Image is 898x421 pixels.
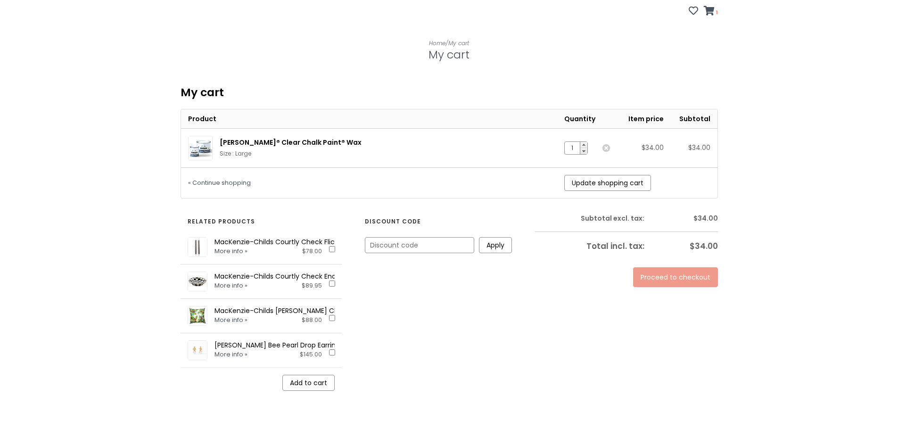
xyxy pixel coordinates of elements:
a: MacKenzie-Childs Courtly Check Flicker Taper Candles - Set of 2 [214,237,428,247]
input: Julie Vos Bee Pearl Drop Earring [329,349,335,355]
span: Subtotal [679,114,710,124]
a: Decrease quantity by 1 [580,148,587,154]
span: 1 [715,8,718,16]
a: [PERSON_NAME] Bee Pearl Drop Earring [214,340,340,350]
a: MacKenzie-Childs Courtly Check Enamel Pie Plate [214,272,379,281]
th: Actions [595,109,610,129]
strong: $34.00 [693,214,718,223]
input: Discount code [365,238,474,253]
form: Cart [181,109,718,198]
img: MacKenzie-Childs Courtly Check Flicker Taper Candles - Set of 2 [188,238,207,256]
span: Product [188,114,216,124]
div: My cart [181,86,718,99]
div: $88.00 [302,315,322,325]
a: [PERSON_NAME]® Clear Chalk Paint® Wax [220,138,362,147]
strong: Discount code [365,216,421,227]
input: MacKenzie-Childs Holly Check Pillow [329,315,335,321]
a: Home [429,39,445,47]
img: Julie Vos Bee Pearl Drop Earring [188,341,207,360]
a: More info » [214,247,247,255]
div: $145.00 [300,350,322,359]
p: Size : Large [220,149,557,159]
input: Quantity [567,142,577,154]
a: Add selected products to cart [282,375,335,391]
strong: Total including VAT [586,240,644,252]
a: Apply [479,237,512,253]
span: Quantity [564,114,595,124]
a: MacKenzie-Childs [PERSON_NAME] Check Pillow [214,306,370,315]
a: Proceed to checkout [633,267,718,287]
input: MacKenzie-Childs Courtly Check Enamel Pie Plate [329,281,335,287]
img: MacKenzie-Childs Courtly Check Enamel Pie Plate [188,272,207,291]
span: $34.00 [642,143,664,152]
img: MacKenzie-Childs Holly Check Pillow [188,306,207,325]
span: $34.00 [688,143,710,152]
div: Cart costs [535,213,718,287]
span: Item price [628,114,664,124]
input: MacKenzie-Childs Courtly Check Flicker Taper Candles - Set of 2 [329,246,335,252]
a: More info » [214,281,247,289]
a: More info » [214,350,247,358]
ul: Pick products to add to cart [181,230,342,367]
a: 1 [704,7,718,17]
a: « Continue shopping [188,179,251,187]
a: Update shopping cart [564,175,651,191]
a: More info » [214,316,247,324]
div: $78.00 [302,247,322,256]
div: $89.95 [302,281,322,290]
strong: $34.00 [690,240,718,252]
a: My cart [448,39,469,47]
strong: Related products [188,216,255,227]
a: Increase quantity by 1 [580,142,587,148]
img: Annie Sloan® Clear Chalk Paint® Wax [189,136,212,160]
strong: Subtotal excl. tax: [581,214,644,223]
a: Remove [602,144,610,152]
